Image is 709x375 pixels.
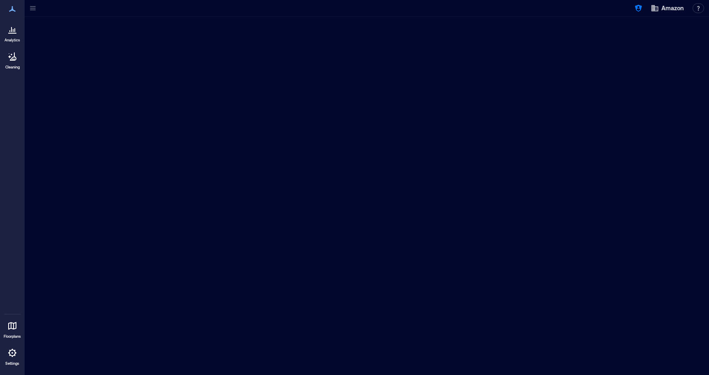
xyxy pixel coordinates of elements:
[4,334,21,339] p: Floorplans
[2,47,23,72] a: Cleaning
[5,65,20,70] p: Cleaning
[648,2,686,15] button: Amazon
[5,361,19,366] p: Settings
[1,316,23,341] a: Floorplans
[2,343,22,368] a: Settings
[661,4,684,12] span: Amazon
[5,38,20,43] p: Analytics
[2,20,23,45] a: Analytics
